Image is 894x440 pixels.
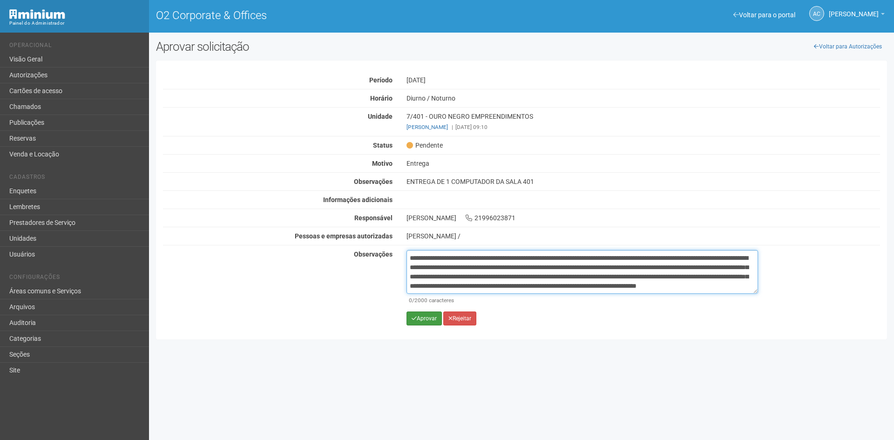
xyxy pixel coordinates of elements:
[406,123,880,131] div: [DATE] 09:10
[354,250,393,258] strong: Observações
[373,142,393,149] strong: Status
[370,95,393,102] strong: Horário
[9,9,65,19] img: Minium
[400,94,887,102] div: Diurno / Noturno
[156,40,515,54] h2: Aprovar solicitação
[733,11,795,19] a: Voltar para o portal
[829,1,879,18] span: Ana Carla de Carvalho Silva
[354,178,393,185] strong: Observações
[323,196,393,203] strong: Informações adicionais
[9,274,142,284] li: Configurações
[295,232,393,240] strong: Pessoas e empresas autorizadas
[809,40,887,54] a: Voltar para Autorizações
[156,9,515,21] h1: O2 Corporate & Offices
[809,6,824,21] a: AC
[368,113,393,120] strong: Unidade
[9,174,142,183] li: Cadastros
[406,232,880,240] div: [PERSON_NAME] /
[406,141,443,149] span: Pendente
[400,159,887,168] div: Entrega
[400,76,887,84] div: [DATE]
[829,12,885,19] a: [PERSON_NAME]
[400,214,887,222] div: [PERSON_NAME] 21996023871
[409,296,756,305] div: /2000 caracteres
[406,124,448,130] a: [PERSON_NAME]
[369,76,393,84] strong: Período
[372,160,393,167] strong: Motivo
[400,112,887,131] div: 7/401 - OURO NEGRO EMPREENDIMENTOS
[406,311,442,325] button: Aprovar
[443,311,476,325] button: Rejeitar
[409,297,412,304] span: 0
[9,42,142,52] li: Operacional
[9,19,142,27] div: Painel do Administrador
[400,177,887,186] div: ENTREGA DE 1 COMPUTADOR DA SALA 401
[354,214,393,222] strong: Responsável
[452,124,453,130] span: |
